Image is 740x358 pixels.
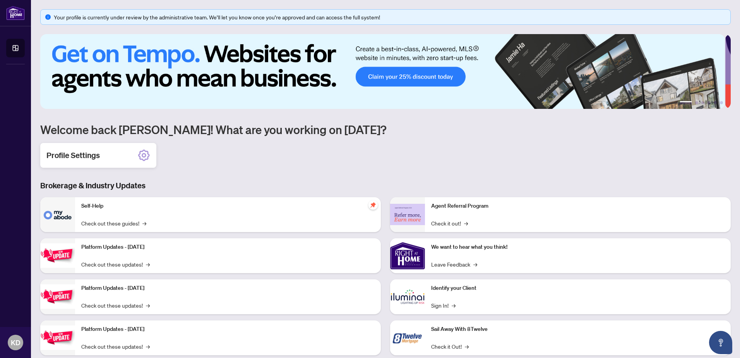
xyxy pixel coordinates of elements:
[390,238,425,273] img: We want to hear what you think!
[473,260,477,268] span: →
[431,219,468,227] a: Check it out!→
[81,243,375,251] p: Platform Updates - [DATE]
[368,200,378,210] span: pushpin
[709,331,732,354] button: Open asap
[81,301,150,310] a: Check out these updates!→
[146,260,150,268] span: →
[720,101,723,104] button: 6
[707,101,711,104] button: 4
[81,325,375,334] p: Platform Updates - [DATE]
[146,342,150,351] span: →
[146,301,150,310] span: →
[431,325,725,334] p: Sail Away With 8Twelve
[40,122,731,137] h1: Welcome back [PERSON_NAME]! What are you working on [DATE]?
[390,204,425,225] img: Agent Referral Program
[81,219,146,227] a: Check out these guides!→
[431,243,725,251] p: We want to hear what you think!
[81,202,375,210] p: Self-Help
[452,301,456,310] span: →
[40,34,725,109] img: Slide 0
[390,320,425,355] img: Sail Away With 8Twelve
[40,325,75,350] img: Platform Updates - June 23, 2025
[11,337,21,348] span: KD
[431,342,469,351] a: Check it Out!→
[680,101,692,104] button: 1
[431,301,456,310] a: Sign In!→
[46,150,100,161] h2: Profile Settings
[431,202,725,210] p: Agent Referral Program
[464,219,468,227] span: →
[714,101,717,104] button: 5
[465,342,469,351] span: →
[6,6,25,20] img: logo
[81,284,375,293] p: Platform Updates - [DATE]
[695,101,698,104] button: 2
[40,243,75,268] img: Platform Updates - July 21, 2025
[40,197,75,232] img: Self-Help
[701,101,704,104] button: 3
[142,219,146,227] span: →
[40,180,731,191] h3: Brokerage & Industry Updates
[81,260,150,268] a: Check out these updates!→
[431,260,477,268] a: Leave Feedback→
[390,279,425,314] img: Identify your Client
[54,13,726,21] div: Your profile is currently under review by the administrative team. We’ll let you know once you’re...
[81,342,150,351] a: Check out these updates!→
[431,284,725,293] p: Identify your Client
[45,14,51,20] span: info-circle
[40,284,75,309] img: Platform Updates - July 8, 2025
